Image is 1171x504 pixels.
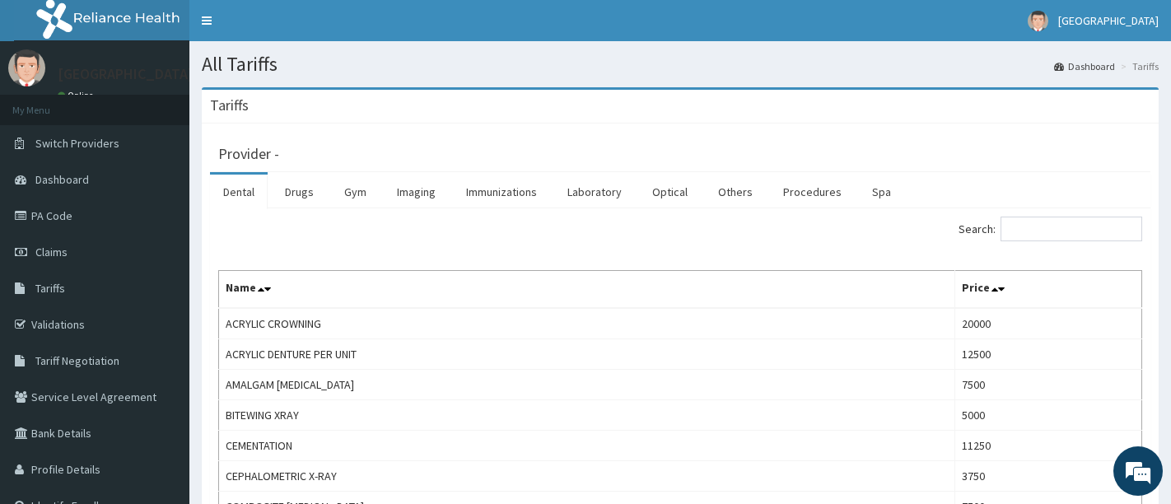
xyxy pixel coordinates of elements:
td: CEMENTATION [219,431,955,461]
a: Optical [639,175,701,209]
td: 11250 [954,431,1141,461]
span: Tariff Negotiation [35,353,119,368]
a: Imaging [384,175,449,209]
td: 5000 [954,400,1141,431]
td: AMALGAM [MEDICAL_DATA] [219,370,955,400]
span: Claims [35,245,68,259]
a: Immunizations [453,175,550,209]
h1: All Tariffs [202,54,1159,75]
span: Tariffs [35,281,65,296]
h3: Tariffs [210,98,249,113]
span: [GEOGRAPHIC_DATA] [1058,13,1159,28]
th: Name [219,271,955,309]
span: Dashboard [35,172,89,187]
a: Spa [859,175,904,209]
a: Others [705,175,766,209]
td: ACRYLIC CROWNING [219,308,955,339]
li: Tariffs [1117,59,1159,73]
a: Procedures [770,175,855,209]
a: Drugs [272,175,327,209]
th: Price [954,271,1141,309]
td: BITEWING XRAY [219,400,955,431]
td: 7500 [954,370,1141,400]
td: CEPHALOMETRIC X-RAY [219,461,955,492]
span: Switch Providers [35,136,119,151]
a: Online [58,90,97,101]
h3: Provider - [218,147,279,161]
a: Gym [331,175,380,209]
img: User Image [1028,11,1048,31]
a: Dashboard [1054,59,1115,73]
a: Laboratory [554,175,635,209]
td: 20000 [954,308,1141,339]
a: Dental [210,175,268,209]
p: [GEOGRAPHIC_DATA] [58,67,194,82]
label: Search: [959,217,1142,241]
td: 3750 [954,461,1141,492]
td: ACRYLIC DENTURE PER UNIT [219,339,955,370]
input: Search: [1001,217,1142,241]
td: 12500 [954,339,1141,370]
img: User Image [8,49,45,86]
